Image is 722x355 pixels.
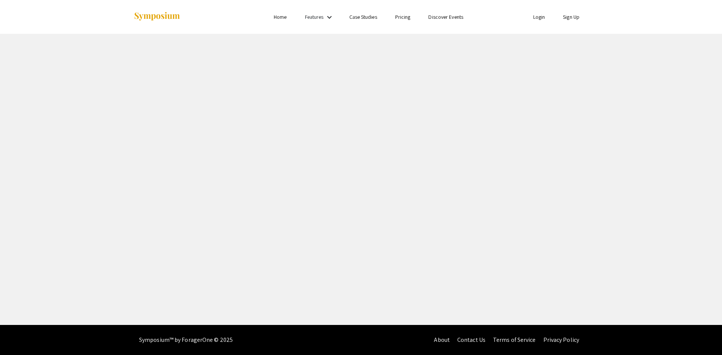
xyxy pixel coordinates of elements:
a: Privacy Policy [543,336,579,344]
div: Symposium™ by ForagerOne © 2025 [139,325,233,355]
a: Features [305,14,324,20]
a: Pricing [395,14,411,20]
a: Login [533,14,545,20]
a: Contact Us [457,336,485,344]
a: Discover Events [428,14,463,20]
a: About [434,336,450,344]
a: Home [274,14,287,20]
img: Symposium by ForagerOne [133,12,180,22]
mat-icon: Expand Features list [325,13,334,22]
a: Terms of Service [493,336,536,344]
a: Case Studies [349,14,377,20]
a: Sign Up [563,14,579,20]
